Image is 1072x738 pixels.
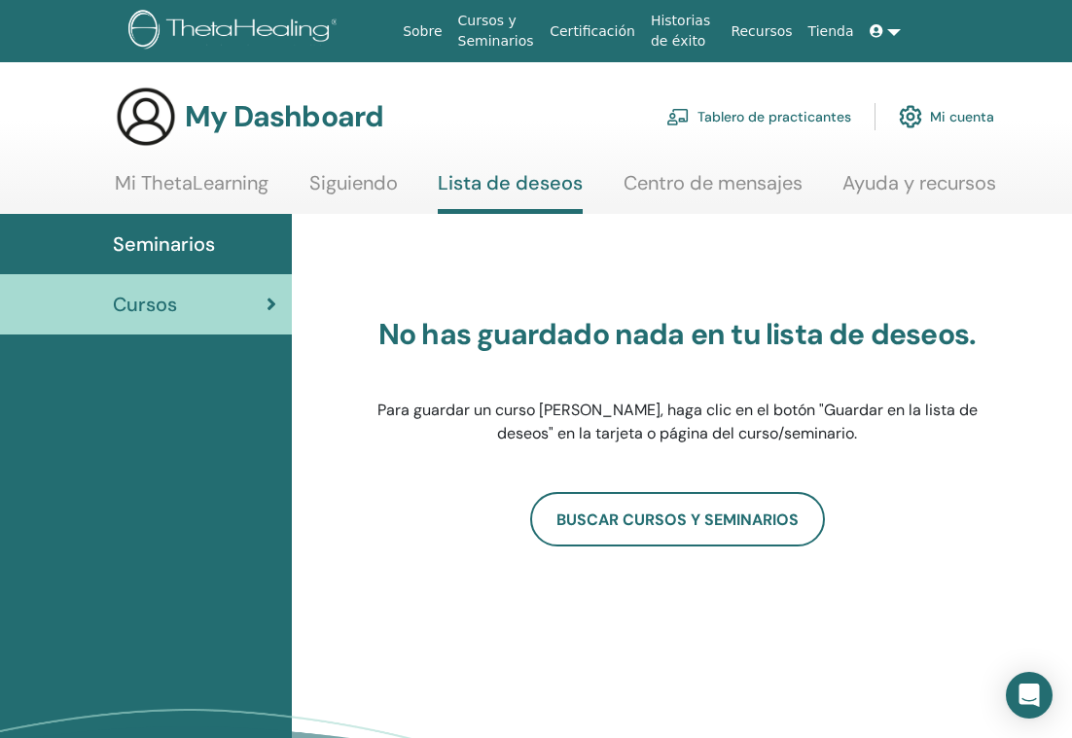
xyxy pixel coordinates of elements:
[643,3,723,59] a: Historias de éxito
[371,317,983,352] h3: No has guardado nada en tu lista de deseos.
[113,229,215,259] span: Seminarios
[842,171,996,209] a: Ayuda y recursos
[899,95,994,138] a: Mi cuenta
[899,100,922,133] img: cog.svg
[723,14,800,50] a: Recursos
[624,171,803,209] a: Centro de mensajes
[395,14,449,50] a: Sobre
[128,10,344,53] img: logo.png
[371,399,983,445] p: Para guardar un curso [PERSON_NAME], haga clic en el botón "Guardar en la lista de deseos" en la ...
[801,14,862,50] a: Tienda
[438,171,583,214] a: Lista de deseos
[666,108,690,125] img: chalkboard-teacher.svg
[309,171,398,209] a: Siguiendo
[450,3,543,59] a: Cursos y Seminarios
[115,171,268,209] a: Mi ThetaLearning
[542,14,643,50] a: Certificación
[1006,672,1053,719] div: Open Intercom Messenger
[666,95,851,138] a: Tablero de practicantes
[530,492,825,546] a: BUSCAR CURSOS Y SEMINARIOS
[113,290,177,319] span: Cursos
[185,99,383,134] h3: My Dashboard
[115,86,177,148] img: generic-user-icon.jpg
